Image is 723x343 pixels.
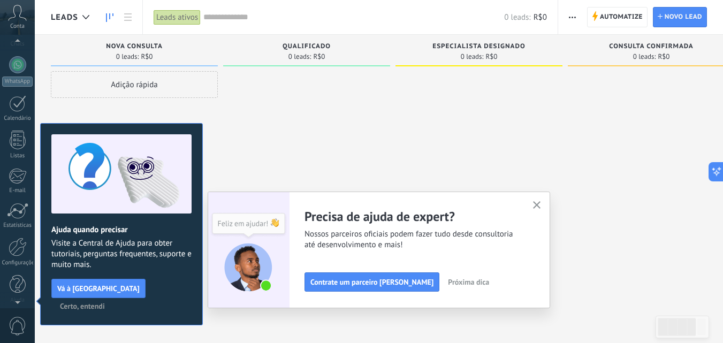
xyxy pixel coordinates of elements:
button: Próxima dica [443,274,494,290]
span: 0 leads: [116,54,139,60]
span: R$0 [141,54,153,60]
button: Contrate um parceiro [PERSON_NAME] [305,272,439,292]
span: Consulta confirmada [609,43,693,50]
span: R$0 [658,54,669,60]
span: Especialista designado [432,43,525,50]
span: R$0 [485,54,497,60]
span: Nossos parceiros oficiais podem fazer tudo desde consultoria até desenvolvimento e mais! [305,229,520,250]
span: Certo, entendi [60,302,105,310]
div: Nova consulta [56,43,212,52]
div: WhatsApp [2,77,33,87]
span: 0 leads: [461,54,484,60]
a: Lista [119,7,137,28]
div: Especialista designado [401,43,557,52]
button: Vá à [GEOGRAPHIC_DATA] [51,279,146,298]
h2: Ajuda quando precisar [51,225,192,235]
span: Leads [51,12,78,22]
a: Leads [101,7,119,28]
span: 0 leads: [633,54,656,60]
span: Contrate um parceiro [PERSON_NAME] [310,278,433,286]
span: R$0 [534,12,547,22]
div: Estatísticas [2,222,33,229]
span: Visite a Central de Ajuda para obter tutoriais, perguntas frequentes, suporte e muito mais. [51,238,192,270]
a: Novo lead [653,7,707,27]
h2: Precisa de ajuda de expert? [305,208,520,225]
span: Próxima dica [448,278,489,286]
div: Configurações [2,260,33,266]
div: E-mail [2,187,33,194]
span: Vá à [GEOGRAPHIC_DATA] [57,285,140,292]
span: Nova consulta [106,43,163,50]
div: Leads ativos [154,10,201,25]
span: R$0 [313,54,325,60]
div: Adição rápida [51,71,218,98]
div: Qualificado [229,43,385,52]
span: Qualificado [283,43,331,50]
span: Automatize [600,7,643,27]
a: Automatize [587,7,648,27]
span: Conta [10,23,25,30]
button: Mais [565,7,580,27]
button: Certo, entendi [55,298,110,314]
span: 0 leads: [504,12,530,22]
div: Listas [2,153,33,159]
div: Calendário [2,115,33,122]
span: Novo lead [665,7,702,27]
span: 0 leads: [288,54,311,60]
